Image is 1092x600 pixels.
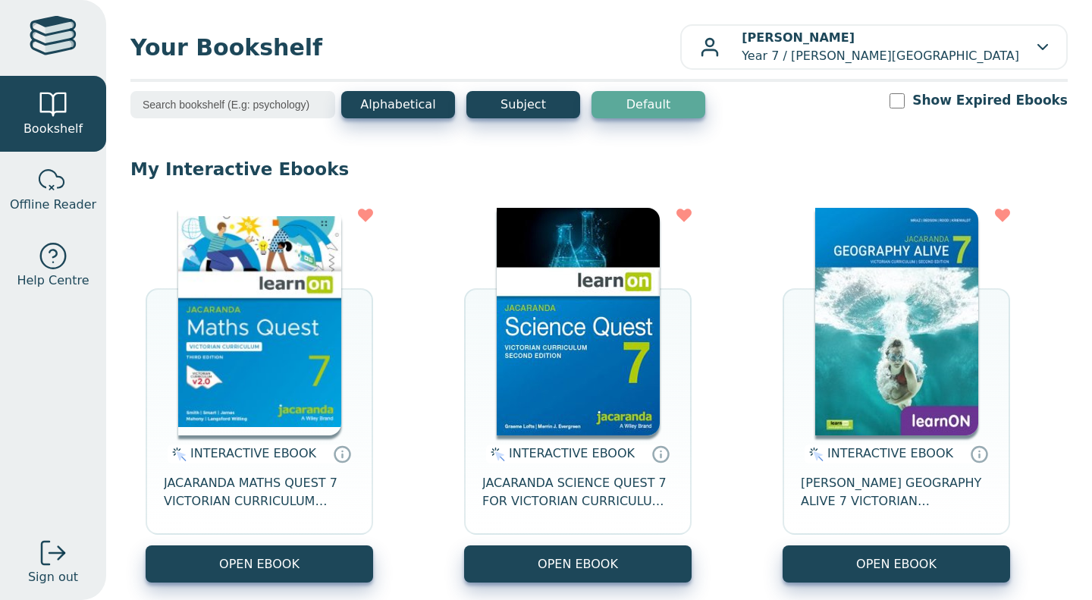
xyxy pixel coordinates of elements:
p: Year 7 / [PERSON_NAME][GEOGRAPHIC_DATA] [742,29,1019,65]
label: Show Expired Ebooks [912,91,1068,110]
p: My Interactive Ebooks [130,158,1068,181]
span: INTERACTIVE EBOOK [827,446,953,460]
span: Your Bookshelf [130,30,680,64]
img: cc9fd0c4-7e91-e911-a97e-0272d098c78b.jpg [815,208,978,435]
span: Offline Reader [10,196,96,214]
img: 329c5ec2-5188-ea11-a992-0272d098c78b.jpg [497,208,660,435]
a: Interactive eBooks are accessed online via the publisher’s portal. They contain interactive resou... [651,445,670,463]
img: b87b3e28-4171-4aeb-a345-7fa4fe4e6e25.jpg [178,208,341,435]
button: OPEN EBOOK [783,545,1010,583]
img: interactive.svg [168,445,187,463]
button: Default [591,91,705,118]
span: JACARANDA MATHS QUEST 7 VICTORIAN CURRICULUM LEARNON EBOOK 3E [164,474,355,510]
span: INTERACTIVE EBOOK [190,446,316,460]
img: interactive.svg [486,445,505,463]
span: INTERACTIVE EBOOK [509,446,635,460]
span: Bookshelf [24,120,83,138]
a: Interactive eBooks are accessed online via the publisher’s portal. They contain interactive resou... [970,445,988,463]
button: [PERSON_NAME]Year 7 / [PERSON_NAME][GEOGRAPHIC_DATA] [680,24,1068,70]
span: JACARANDA SCIENCE QUEST 7 FOR VICTORIAN CURRICULUM LEARNON 2E EBOOK [482,474,673,510]
span: Sign out [28,568,78,586]
button: OPEN EBOOK [464,545,692,583]
input: Search bookshelf (E.g: psychology) [130,91,335,118]
a: Interactive eBooks are accessed online via the publisher’s portal. They contain interactive resou... [333,445,351,463]
span: [PERSON_NAME] GEOGRAPHY ALIVE 7 VICTORIAN CURRICULUM LEARNON EBOOK 2E [801,474,992,510]
span: Help Centre [17,272,89,290]
button: Alphabetical [341,91,455,118]
img: interactive.svg [805,445,824,463]
button: Subject [466,91,580,118]
button: OPEN EBOOK [146,545,373,583]
b: [PERSON_NAME] [742,30,855,45]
